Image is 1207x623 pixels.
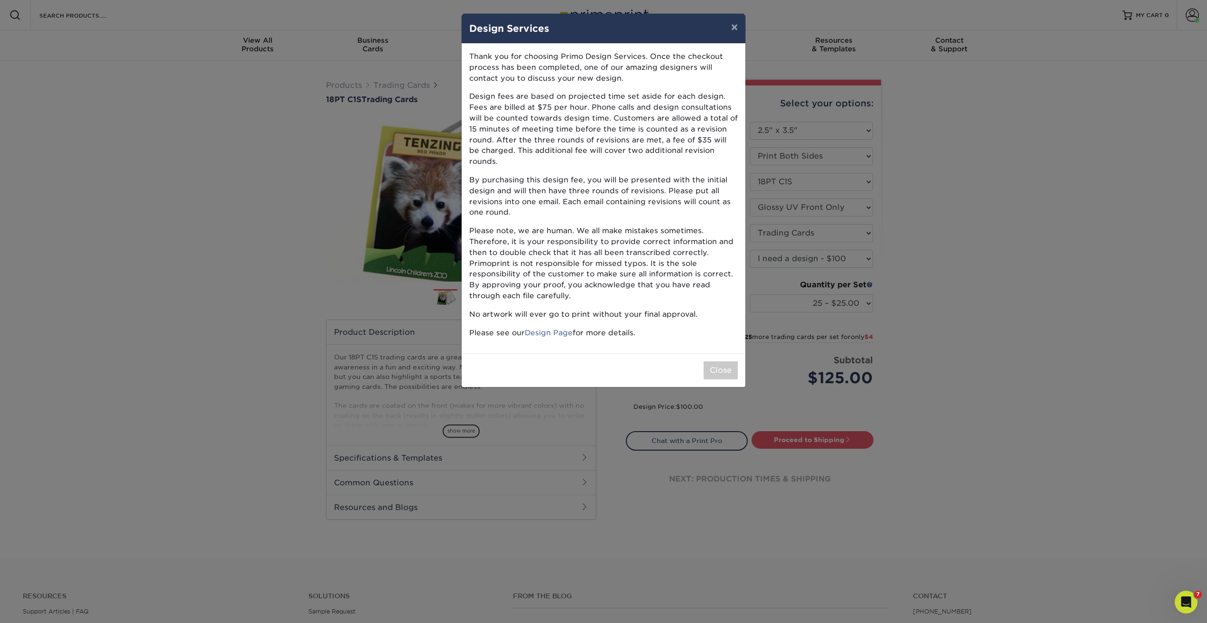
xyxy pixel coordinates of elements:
p: Design fees are based on projected time set aside for each design. Fees are billed at $75 per hou... [469,91,738,167]
p: Please see our for more details. [469,328,738,339]
button: × [724,14,745,40]
p: No artwork will ever go to print without your final approval. [469,309,738,320]
iframe: Intercom live chat [1175,591,1198,614]
p: By purchasing this design fee, you will be presented with the initial design and will then have t... [469,175,738,218]
h4: Design Services [469,21,738,36]
button: Close [704,361,738,379]
p: Please note, we are human. We all make mistakes sometimes. Therefore, it is your responsibility t... [469,226,738,302]
a: Design Page [525,328,573,337]
span: 7 [1194,591,1202,598]
p: Thank you for choosing Primo Design Services. Once the checkout process has been completed, one o... [469,51,738,84]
